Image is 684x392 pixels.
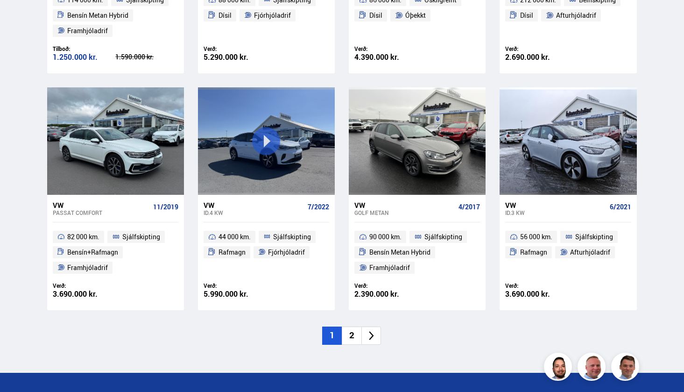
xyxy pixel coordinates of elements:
img: siFngHWaQ9KaOqBr.png [579,354,607,382]
span: Dísil [520,10,533,21]
div: Passat COMFORT [53,209,149,216]
div: ID.3 KW [505,209,606,216]
span: Bensín Metan Hybrid [369,247,430,258]
a: VW Passat COMFORT 11/2019 82 000 km. Sjálfskipting Bensín+Rafmagn Framhjóladrif Verð: 3.690.000 kr. [47,195,184,310]
span: Sjálfskipting [273,231,311,242]
span: 11/2019 [153,203,178,211]
span: 56 000 km. [520,231,552,242]
div: Verð: [53,282,116,289]
a: VW ID.3 KW 6/2021 56 000 km. Sjálfskipting Rafmagn Afturhjóladrif Verð: 3.690.000 kr. [500,195,636,310]
span: Sjálfskipting [122,231,160,242]
div: VW [53,201,149,209]
a: VW Golf METAN 4/2017 90 000 km. Sjálfskipting Bensín Metan Hybrid Framhjóladrif Verð: 2.390.000 kr. [349,195,486,310]
span: Óþekkt [405,10,426,21]
img: FbJEzSuNWCJXmdc-.webp [613,354,641,382]
span: Fjórhjóladrif [254,10,291,21]
div: 1.250.000 kr. [53,53,116,61]
span: 4/2017 [458,203,480,211]
li: 2 [342,327,361,345]
span: Afturhjóladrif [570,247,610,258]
span: 7/2022 [308,203,329,211]
div: 3.690.000 kr. [53,290,116,298]
button: Opna LiveChat spjallviðmót [7,4,35,32]
div: Tilboð: [53,45,116,52]
div: Verð: [204,45,267,52]
div: 1.590.000 kr. [115,54,178,60]
div: 2.690.000 kr. [505,53,568,61]
li: 1 [322,327,342,345]
img: nhp88E3Fdnt1Opn2.png [545,354,573,382]
span: Dísil [369,10,382,21]
div: VW [354,201,455,209]
div: 3.690.000 kr. [505,290,568,298]
span: 82 000 km. [67,231,99,242]
div: Verð: [354,45,417,52]
span: 90 000 km. [369,231,402,242]
div: 2.390.000 kr. [354,290,417,298]
span: 6/2021 [610,203,631,211]
div: 4.390.000 kr. [354,53,417,61]
span: Sjálfskipting [575,231,613,242]
span: Rafmagn [219,247,246,258]
span: Dísil [219,10,232,21]
div: VW [505,201,606,209]
div: Golf METAN [354,209,455,216]
div: Verð: [505,282,568,289]
div: Verð: [204,282,267,289]
span: 44 000 km. [219,231,251,242]
span: Rafmagn [520,247,547,258]
div: 5.990.000 kr. [204,290,267,298]
span: Afturhjóladrif [556,10,596,21]
div: 5.290.000 kr. [204,53,267,61]
span: Fjórhjóladrif [268,247,305,258]
span: Framhjóladrif [67,262,108,273]
a: VW ID.4 KW 7/2022 44 000 km. Sjálfskipting Rafmagn Fjórhjóladrif Verð: 5.990.000 kr. [198,195,335,310]
div: Verð: [354,282,417,289]
span: Bensín Metan Hybrid [67,10,128,21]
span: Framhjóladrif [67,25,108,36]
div: VW [204,201,304,209]
span: Bensín+Rafmagn [67,247,118,258]
div: ID.4 KW [204,209,304,216]
div: Verð: [505,45,568,52]
span: Sjálfskipting [424,231,462,242]
span: Framhjóladrif [369,262,410,273]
